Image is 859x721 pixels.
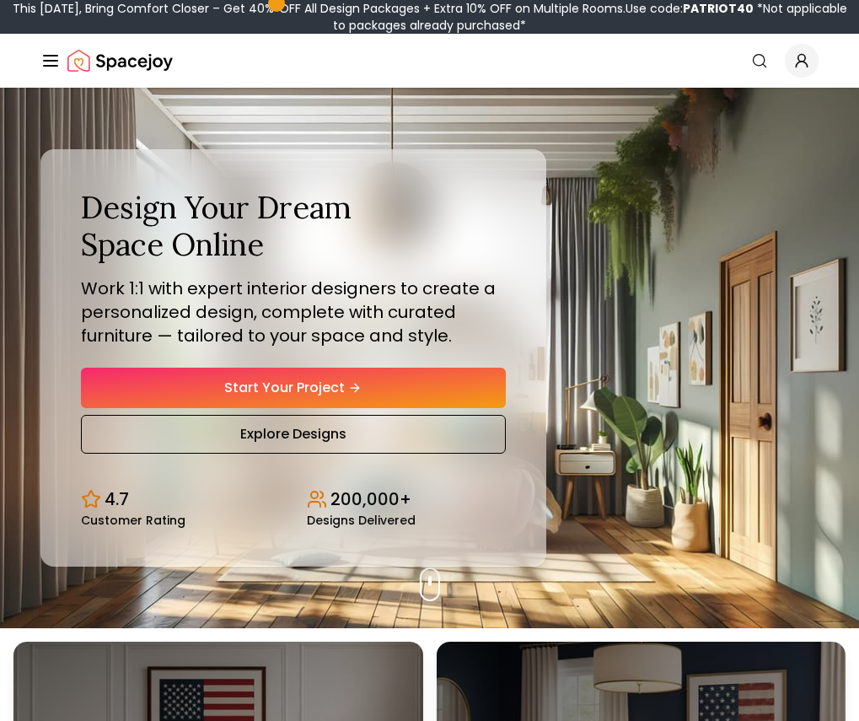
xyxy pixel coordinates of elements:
[307,514,416,526] small: Designs Delivered
[67,44,173,78] img: Spacejoy Logo
[81,514,185,526] small: Customer Rating
[81,474,506,526] div: Design stats
[105,487,129,511] p: 4.7
[67,44,173,78] a: Spacejoy
[330,487,411,511] p: 200,000+
[40,34,819,88] nav: Global
[81,190,506,262] h1: Design Your Dream Space Online
[81,368,506,408] a: Start Your Project
[81,277,506,347] p: Work 1:1 with expert interior designers to create a personalized design, complete with curated fu...
[81,415,506,454] a: Explore Designs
